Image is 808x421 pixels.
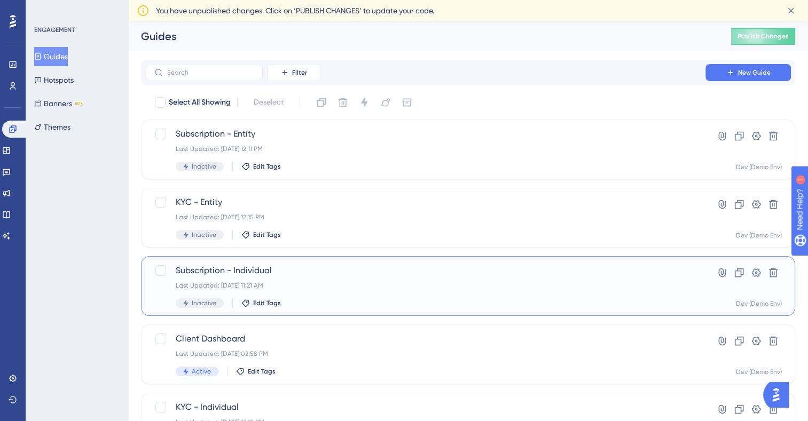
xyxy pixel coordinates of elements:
button: Deselect [244,93,293,112]
span: Inactive [192,299,216,307]
div: Last Updated: [DATE] 02:58 PM [176,349,675,358]
div: Dev (Demo Env) [736,368,782,376]
div: BETA [74,101,84,106]
div: Last Updated: [DATE] 12:15 PM [176,213,675,221]
span: Edit Tags [253,231,281,239]
span: Edit Tags [248,367,276,376]
div: 1 [74,5,77,14]
span: Subscription - Entity [176,128,675,140]
button: Guides [34,47,68,66]
span: Publish Changes [738,32,789,41]
span: Need Help? [25,3,67,15]
button: Edit Tags [236,367,276,376]
div: Dev (Demo Env) [736,231,782,240]
input: Search [167,69,254,76]
span: Edit Tags [253,299,281,307]
button: Edit Tags [241,299,281,307]
button: Themes [34,117,70,137]
div: Last Updated: [DATE] 12:11 PM [176,145,675,153]
div: Dev (Demo Env) [736,163,782,171]
button: Hotspots [34,70,74,90]
span: Client Dashboard [176,332,675,345]
button: BannersBETA [34,94,84,113]
span: Inactive [192,162,216,171]
span: KYC - Entity [176,196,675,209]
span: New Guide [738,68,771,77]
span: Select All Showing [169,96,231,109]
button: Filter [267,64,320,81]
span: Subscription - Individual [176,264,675,277]
div: ENGAGEMENT [34,26,75,34]
iframe: UserGuiding AI Assistant Launcher [763,379,795,411]
div: Last Updated: [DATE] 11:21 AM [176,281,675,290]
span: KYC - Individual [176,401,675,414]
span: Filter [292,68,307,77]
button: Publish Changes [731,28,795,45]
span: Active [192,367,211,376]
span: Inactive [192,231,216,239]
span: Edit Tags [253,162,281,171]
button: Edit Tags [241,162,281,171]
button: New Guide [705,64,791,81]
span: You have unpublished changes. Click on ‘PUBLISH CHANGES’ to update your code. [156,4,434,17]
span: Deselect [254,96,284,109]
div: Dev (Demo Env) [736,299,782,308]
div: Guides [141,29,704,44]
button: Edit Tags [241,231,281,239]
